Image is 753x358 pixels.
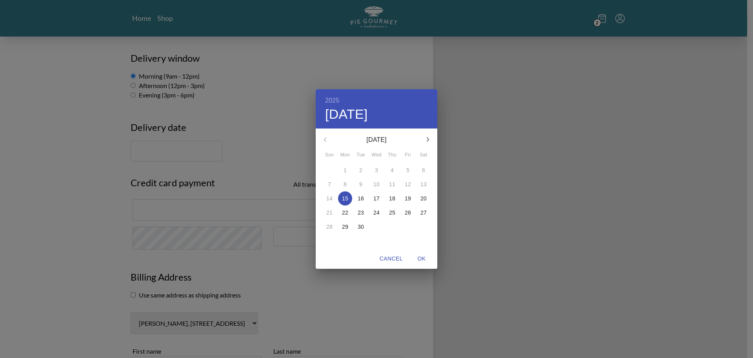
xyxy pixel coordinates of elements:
[417,206,431,220] button: 27
[385,151,399,159] span: Thu
[409,252,434,266] button: OK
[358,195,364,202] p: 16
[358,223,364,231] p: 30
[380,254,403,264] span: Cancel
[338,191,352,206] button: 15
[338,206,352,220] button: 22
[354,151,368,159] span: Tue
[389,209,395,217] p: 25
[354,220,368,234] button: 30
[401,151,415,159] span: Fri
[369,151,384,159] span: Wed
[389,195,395,202] p: 18
[417,151,431,159] span: Sat
[401,191,415,206] button: 19
[376,252,406,266] button: Cancel
[405,195,411,202] p: 19
[354,191,368,206] button: 16
[401,206,415,220] button: 26
[417,191,431,206] button: 20
[385,206,399,220] button: 25
[420,209,427,217] p: 27
[412,254,431,264] span: OK
[322,151,336,159] span: Sun
[405,209,411,217] p: 26
[385,191,399,206] button: 18
[325,106,368,123] button: [DATE]
[338,151,352,159] span: Mon
[342,223,348,231] p: 29
[420,195,427,202] p: 20
[325,95,339,106] button: 2025
[338,220,352,234] button: 29
[354,206,368,220] button: 23
[373,195,380,202] p: 17
[369,191,384,206] button: 17
[342,195,348,202] p: 15
[342,209,348,217] p: 22
[335,135,418,145] p: [DATE]
[358,209,364,217] p: 23
[373,209,380,217] p: 24
[369,206,384,220] button: 24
